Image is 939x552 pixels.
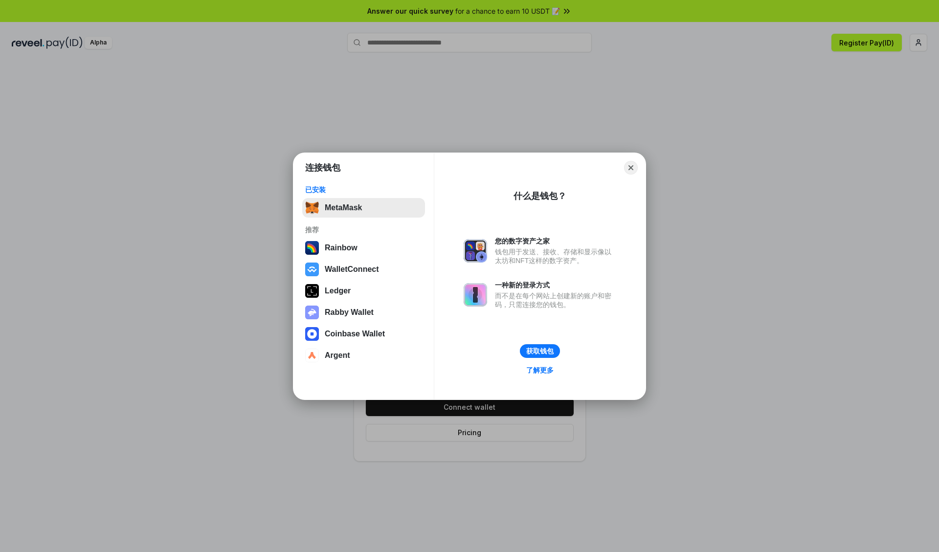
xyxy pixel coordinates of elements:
[464,239,487,263] img: svg+xml,%3Csvg%20xmlns%3D%22http%3A%2F%2Fwww.w3.org%2F2000%2Fsvg%22%20fill%3D%22none%22%20viewBox...
[325,287,351,295] div: Ledger
[302,238,425,258] button: Rainbow
[526,347,554,355] div: 获取钱包
[520,344,560,358] button: 获取钱包
[495,247,616,265] div: 钱包用于发送、接收、存储和显示像以太坊和NFT这样的数字资产。
[305,327,319,341] img: svg+xml,%3Csvg%20width%3D%2228%22%20height%3D%2228%22%20viewBox%3D%220%200%2028%2028%22%20fill%3D...
[325,203,362,212] div: MetaMask
[325,330,385,338] div: Coinbase Wallet
[325,351,350,360] div: Argent
[325,243,358,252] div: Rainbow
[305,284,319,298] img: svg+xml,%3Csvg%20xmlns%3D%22http%3A%2F%2Fwww.w3.org%2F2000%2Fsvg%22%20width%3D%2228%22%20height%3...
[624,161,638,175] button: Close
[302,303,425,322] button: Rabby Wallet
[464,283,487,307] img: svg+xml,%3Csvg%20xmlns%3D%22http%3A%2F%2Fwww.w3.org%2F2000%2Fsvg%22%20fill%3D%22none%22%20viewBox...
[305,185,422,194] div: 已安装
[495,237,616,245] div: 您的数字资产之家
[325,308,374,317] div: Rabby Wallet
[302,324,425,344] button: Coinbase Wallet
[514,190,566,202] div: 什么是钱包？
[305,306,319,319] img: svg+xml,%3Csvg%20xmlns%3D%22http%3A%2F%2Fwww.w3.org%2F2000%2Fsvg%22%20fill%3D%22none%22%20viewBox...
[495,281,616,289] div: 一种新的登录方式
[302,281,425,301] button: Ledger
[305,162,340,174] h1: 连接钱包
[305,263,319,276] img: svg+xml,%3Csvg%20width%3D%2228%22%20height%3D%2228%22%20viewBox%3D%220%200%2028%2028%22%20fill%3D...
[302,198,425,218] button: MetaMask
[305,225,422,234] div: 推荐
[302,346,425,365] button: Argent
[305,241,319,255] img: svg+xml,%3Csvg%20width%3D%22120%22%20height%3D%22120%22%20viewBox%3D%220%200%20120%20120%22%20fil...
[305,349,319,362] img: svg+xml,%3Csvg%20width%3D%2228%22%20height%3D%2228%22%20viewBox%3D%220%200%2028%2028%22%20fill%3D...
[302,260,425,279] button: WalletConnect
[520,364,559,376] a: 了解更多
[325,265,379,274] div: WalletConnect
[495,291,616,309] div: 而不是在每个网站上创建新的账户和密码，只需连接您的钱包。
[305,201,319,215] img: svg+xml,%3Csvg%20fill%3D%22none%22%20height%3D%2233%22%20viewBox%3D%220%200%2035%2033%22%20width%...
[526,366,554,375] div: 了解更多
